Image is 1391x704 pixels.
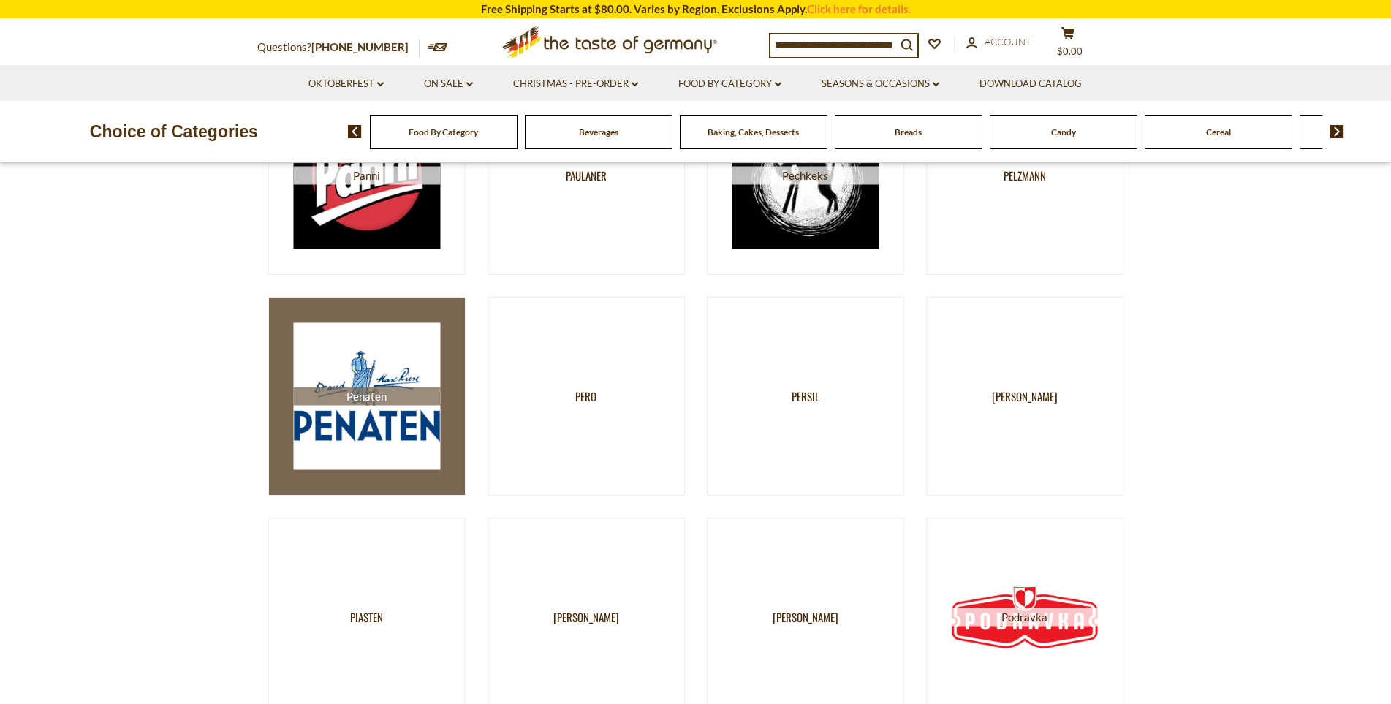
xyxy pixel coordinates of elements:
[350,608,383,627] span: Piasten
[1330,125,1344,138] img: next arrow
[822,76,939,92] a: Seasons & Occasions
[966,34,1031,50] a: Account
[1004,167,1046,185] span: Pelzmann
[311,40,409,53] a: [PHONE_NUMBER]
[1057,45,1083,57] span: $0.00
[308,76,384,92] a: Oktoberfest
[951,608,1098,627] span: Podravka
[992,387,1058,406] span: [PERSON_NAME]
[985,36,1031,48] span: Account
[951,544,1098,691] img: Podravka
[895,126,922,137] a: Breads
[807,2,911,15] a: Click here for details.
[553,608,619,627] span: [PERSON_NAME]
[1051,126,1076,137] a: Candy
[293,323,440,470] img: Penaten
[926,76,1123,275] a: Pelzmann
[293,387,440,406] span: Penaten
[575,387,596,406] span: Pero
[1206,126,1231,137] a: Cereal
[1047,26,1091,63] button: $0.00
[732,167,879,185] span: Pechkeks
[488,76,685,275] a: Paulaner
[424,76,473,92] a: On Sale
[268,76,466,275] a: Panni
[708,126,799,137] a: Baking, Cakes, Desserts
[926,297,1123,496] a: [PERSON_NAME]
[792,387,819,406] span: Persil
[707,297,904,496] a: Persil
[293,167,440,185] span: Panni
[979,76,1082,92] a: Download Catalog
[409,126,478,137] a: Food By Category
[773,608,838,627] span: [PERSON_NAME]
[566,167,607,185] span: Paulaner
[257,38,420,57] p: Questions?
[579,126,618,137] a: Beverages
[488,297,685,496] a: Pero
[678,76,781,92] a: Food By Category
[707,76,904,275] a: Pechkeks
[513,76,638,92] a: Christmas - PRE-ORDER
[348,125,362,138] img: previous arrow
[268,297,466,496] a: Penaten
